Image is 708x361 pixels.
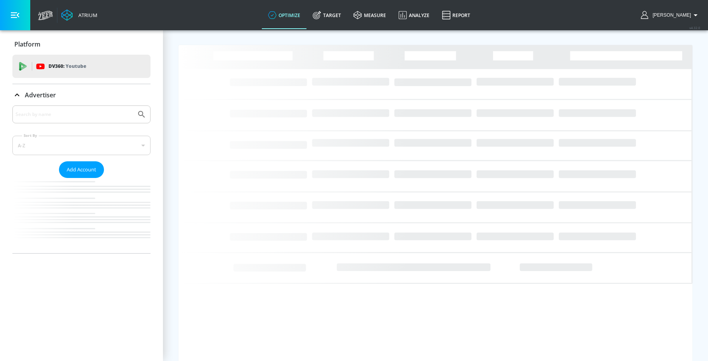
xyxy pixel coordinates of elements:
div: Advertiser [12,84,151,106]
div: Advertiser [12,105,151,253]
button: [PERSON_NAME] [641,10,700,20]
a: Analyze [392,1,436,29]
div: A-Z [12,136,151,155]
p: Advertiser [25,91,56,99]
input: Search by name [16,109,133,119]
a: optimize [262,1,306,29]
p: Platform [14,40,40,48]
div: DV360: Youtube [12,55,151,78]
div: Platform [12,33,151,55]
button: Add Account [59,161,104,178]
span: v 4.32.0 [689,26,700,30]
a: Atrium [61,9,97,21]
span: Add Account [67,165,96,174]
label: Sort By [22,133,39,138]
div: Atrium [75,12,97,19]
p: DV360: [48,62,86,71]
a: measure [347,1,392,29]
a: Target [306,1,347,29]
span: login as: lekhraj.bhadava@zefr.com [649,12,691,18]
nav: list of Advertiser [12,178,151,253]
p: Youtube [66,62,86,70]
a: Report [436,1,476,29]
